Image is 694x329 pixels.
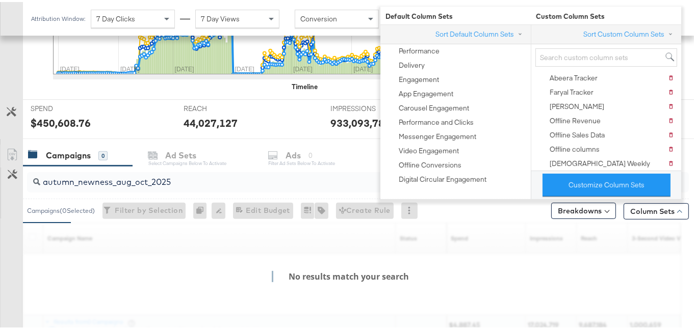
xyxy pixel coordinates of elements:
span: Default Column Sets [380,10,531,19]
span: Conversion [300,12,337,21]
button: Sort Default Column Sets [435,27,527,38]
div: Engagement [399,73,439,83]
div: 0 [98,149,108,158]
div: Delivery [399,59,425,68]
input: Search Campaigns by Name, ID or Objective [40,166,630,186]
button: Sort Custom Column Sets [583,27,677,38]
div: Digital Circular Engagement [399,173,486,182]
div: Offline Sales Data [550,128,605,138]
div: Performance [399,44,440,54]
button: Customize Column Sets [543,172,671,195]
h4: No results match your search [272,269,417,280]
div: 0 [193,201,212,217]
div: 44,027,127 [184,114,238,128]
div: Abeera Tracker [550,71,598,81]
div: Carousel Engagement [399,101,469,111]
div: 933,093,788 [330,114,391,128]
input: Search custom column sets [535,46,677,65]
div: Offline columns [550,143,600,152]
div: Campaigns [46,148,91,159]
button: Breakdowns [551,201,616,217]
div: [PERSON_NAME] [550,100,604,109]
div: Video Engagement [399,144,459,154]
span: REACH [184,102,260,112]
span: Custom Column Sets [531,10,605,19]
div: $450,608.76 [31,114,91,128]
span: 7 Day Clicks [96,12,135,21]
div: Timeline [292,80,318,90]
div: App Engagement [399,87,453,97]
span: IMPRESSIONS [330,102,407,112]
div: Offline Conversions [399,158,461,168]
div: Offline Revenue [550,114,601,124]
span: 7 Day Views [201,12,240,21]
div: Messenger Engagement [399,130,476,140]
div: Campaigns ( 0 Selected) [27,204,95,213]
div: Attribution Window: [31,13,86,20]
button: Column Sets [624,201,689,217]
div: [DEMOGRAPHIC_DATA] Weekly [550,157,650,167]
span: SPEND [31,102,107,112]
div: Faryal Tracker [550,86,594,95]
div: Performance and Clicks [399,116,474,125]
